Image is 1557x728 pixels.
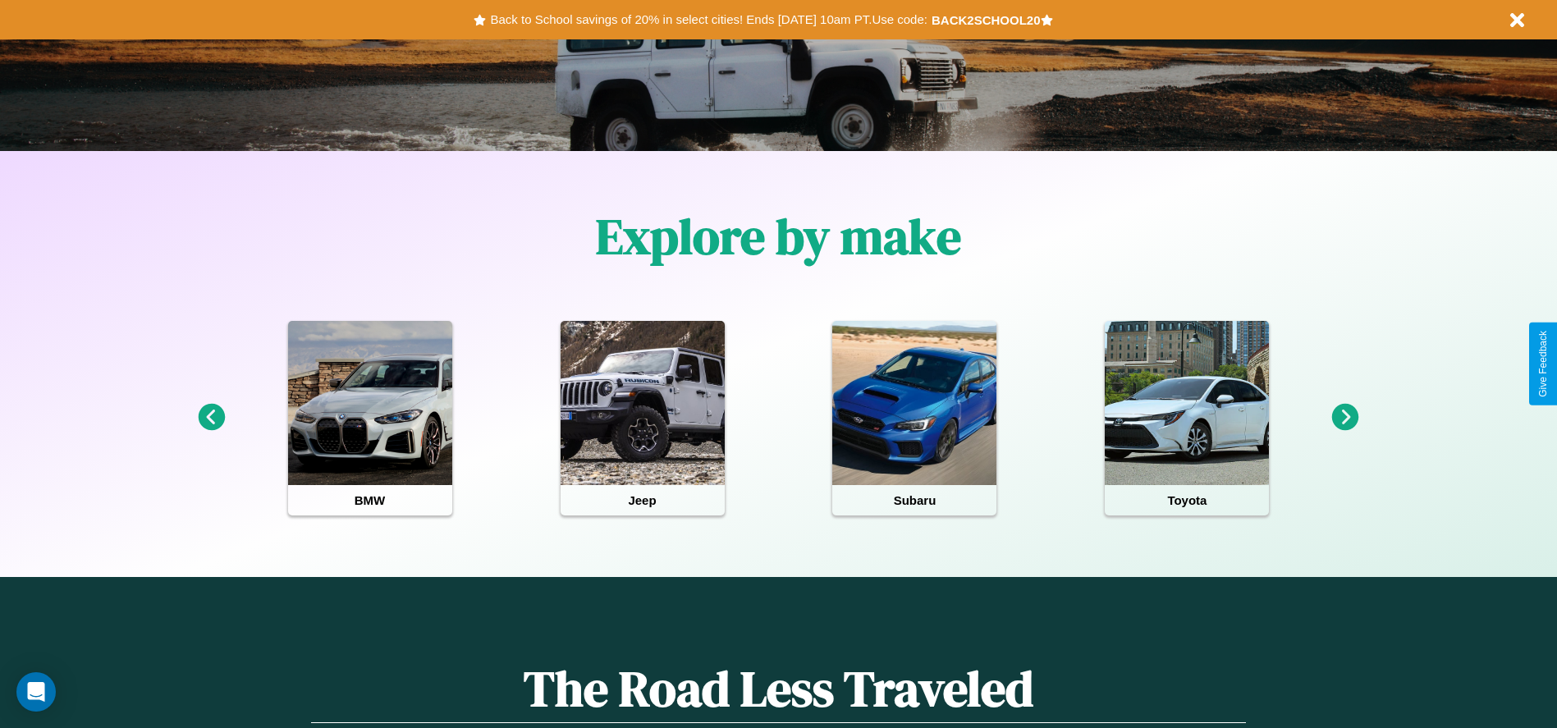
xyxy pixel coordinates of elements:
[288,485,452,515] h4: BMW
[561,485,725,515] h4: Jeep
[1105,485,1269,515] h4: Toyota
[596,203,961,270] h1: Explore by make
[486,8,931,31] button: Back to School savings of 20% in select cities! Ends [DATE] 10am PT.Use code:
[832,485,996,515] h4: Subaru
[1537,331,1549,397] div: Give Feedback
[932,13,1041,27] b: BACK2SCHOOL20
[311,655,1245,723] h1: The Road Less Traveled
[16,672,56,712] div: Open Intercom Messenger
